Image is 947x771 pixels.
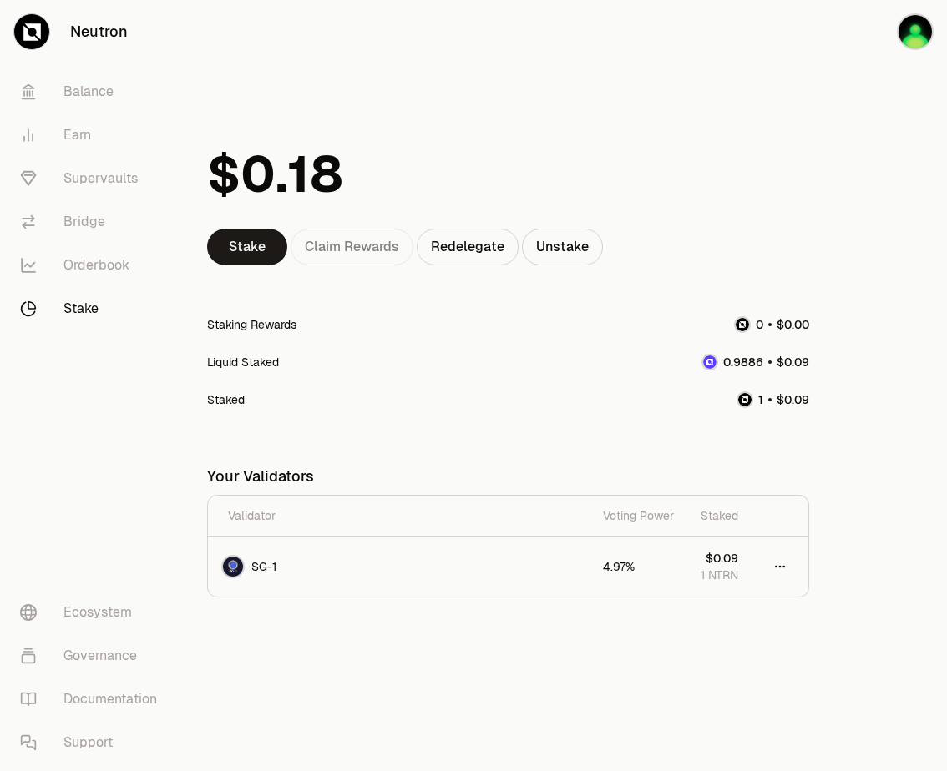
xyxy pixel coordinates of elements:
a: Unstake [522,229,603,265]
th: Voting Power [590,496,687,537]
a: Supervaults [7,157,180,200]
div: Staked [701,507,738,524]
div: Your Validators [207,458,809,495]
img: NTRN Logo [738,393,752,406]
div: Liquid Staked [207,354,279,370]
a: Redelegate [417,229,519,265]
span: $0.09 [706,550,738,567]
a: Documentation [7,678,180,721]
a: Stake [7,287,180,330]
img: dNTRN Logo [703,355,717,369]
a: Ecosystem [7,591,180,634]
a: Support [7,721,180,764]
img: Neutron Offsite Game [897,13,934,50]
td: 4.97% [590,537,687,597]
a: Earn [7,113,180,157]
a: Orderbook [7,244,180,287]
div: Staked [207,391,245,408]
th: Validator [208,496,590,537]
a: Governance [7,634,180,678]
img: NTRN Logo [736,318,749,331]
a: Bridge [7,200,180,244]
a: Balance [7,70,180,113]
a: Stake [207,229,287,265]
span: 1 NTRN [701,567,738,583]
div: Staking Rewards [207,316,296,333]
img: SG-1 Logo [221,555,245,578]
span: SG-1 [251,558,276,575]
